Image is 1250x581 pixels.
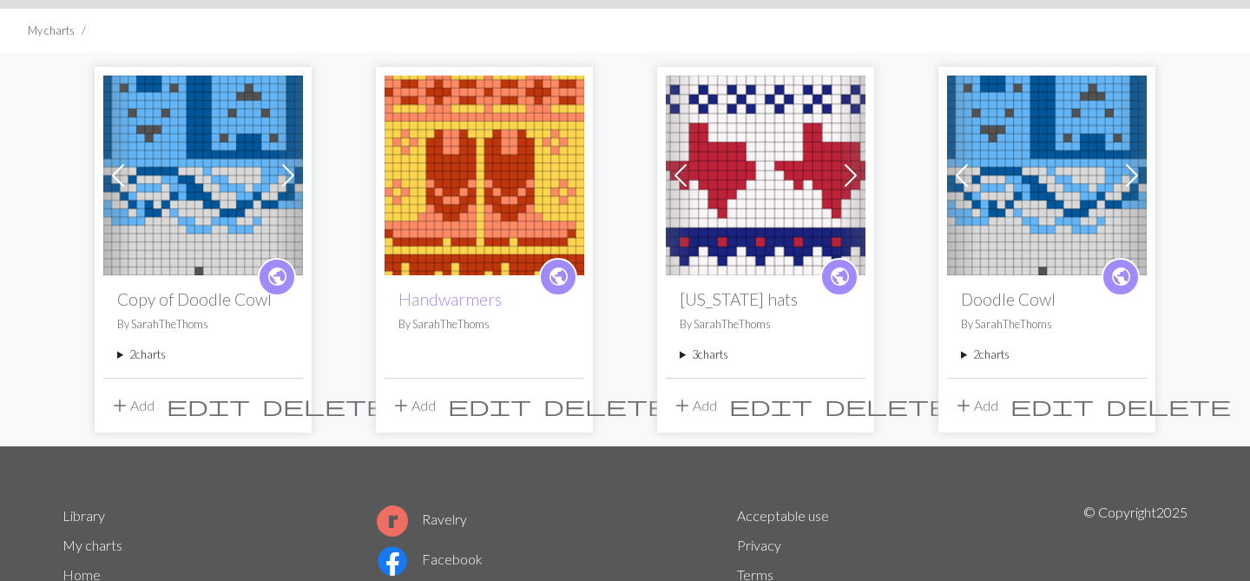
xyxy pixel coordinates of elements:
a: Denali 5 Doodle Cowl A [103,165,303,182]
a: Handwarmers [385,165,584,182]
a: Acceptable use [737,507,829,524]
p: By SarahTheThoms [117,316,289,333]
img: Denali 5 Doodle Cowl A [947,76,1147,275]
span: delete [543,393,668,418]
i: public [548,260,569,294]
summary: 3charts [680,347,852,363]
i: Edit [448,395,531,416]
button: Edit [723,389,819,422]
button: Add [103,389,161,422]
span: delete [262,393,387,418]
a: Facebook [377,551,483,567]
i: public [266,260,288,294]
img: Facebook logo [377,545,408,577]
span: add [672,393,693,418]
span: public [1110,263,1132,290]
img: Handwarmers [385,76,584,275]
i: Edit [167,395,250,416]
button: Delete [1100,389,1237,422]
a: public [1102,258,1140,296]
summary: 2charts [961,347,1133,363]
span: add [953,393,974,418]
i: Edit [729,395,812,416]
span: delete [825,393,950,418]
p: By SarahTheThoms [680,316,852,333]
span: edit [448,393,531,418]
a: Denali 5 Doodle Cowl A [947,165,1147,182]
span: public [548,263,569,290]
span: add [109,393,130,418]
a: Ravelry [377,511,467,527]
i: Edit [1010,395,1094,416]
h2: [US_STATE] hats [680,289,852,309]
a: public [539,258,577,296]
a: Privacy [737,537,781,553]
button: Delete [819,389,956,422]
button: Add [947,389,1004,422]
span: edit [1010,393,1094,418]
a: public [258,258,296,296]
img: Ravelry logo [377,505,408,537]
span: delete [1106,393,1231,418]
span: edit [167,393,250,418]
button: Add [385,389,442,422]
span: add [391,393,411,418]
a: Library [62,507,105,524]
span: public [266,263,288,290]
a: public [820,258,859,296]
img: Baby P [666,76,865,275]
button: Add [666,389,723,422]
i: public [829,260,851,294]
button: Delete [537,389,674,422]
span: public [829,263,851,290]
a: My charts [62,537,122,553]
button: Edit [442,389,537,422]
a: Baby P [666,165,865,182]
a: Handwarmers [398,289,502,309]
button: Delete [256,389,393,422]
h2: Copy of Doodle Cowl [117,289,289,309]
i: public [1110,260,1132,294]
img: Denali 5 Doodle Cowl A [103,76,303,275]
span: edit [729,393,812,418]
button: Edit [1004,389,1100,422]
li: My charts [28,23,75,39]
p: By SarahTheThoms [961,316,1133,333]
button: Edit [161,389,256,422]
p: By SarahTheThoms [398,316,570,333]
h2: Doodle Cowl [961,289,1133,309]
summary: 2charts [117,347,289,363]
